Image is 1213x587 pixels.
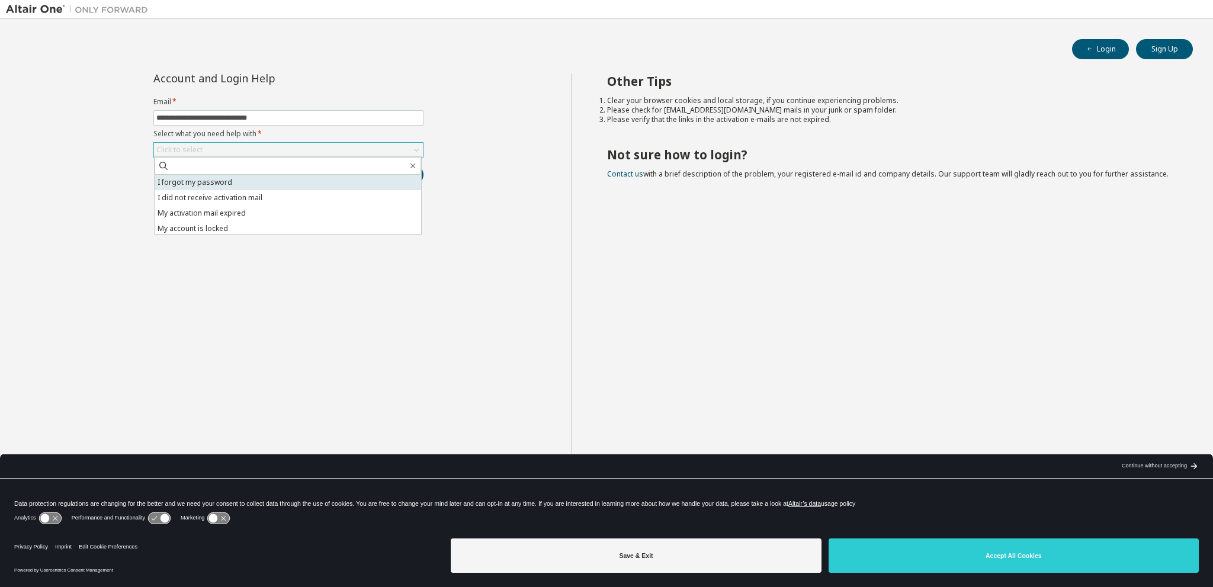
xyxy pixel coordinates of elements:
[607,169,643,179] a: Contact us
[154,143,423,157] div: Click to select
[6,4,154,15] img: Altair One
[1072,39,1129,59] button: Login
[607,169,1169,179] span: with a brief description of the problem, your registered e-mail id and company details. Our suppo...
[155,175,421,190] li: I forgot my password
[607,96,1172,105] li: Clear your browser cookies and local storage, if you continue experiencing problems.
[607,73,1172,89] h2: Other Tips
[607,115,1172,124] li: Please verify that the links in the activation e-mails are not expired.
[156,145,203,155] div: Click to select
[607,147,1172,162] h2: Not sure how to login?
[153,129,423,139] label: Select what you need help with
[607,105,1172,115] li: Please check for [EMAIL_ADDRESS][DOMAIN_NAME] mails in your junk or spam folder.
[153,73,370,83] div: Account and Login Help
[153,97,423,107] label: Email
[1136,39,1193,59] button: Sign Up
